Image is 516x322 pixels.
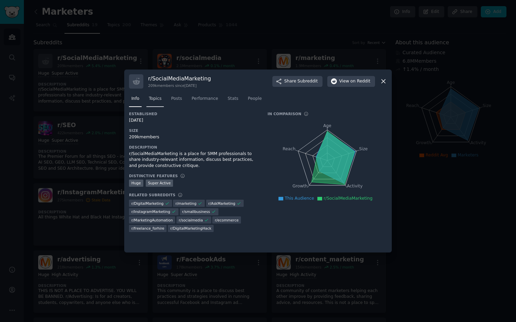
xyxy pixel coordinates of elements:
span: r/ smallbusiness [182,209,210,214]
div: [DATE] [129,118,258,124]
span: r/ freelance_forhire [131,226,164,231]
h3: Related Subreddits [129,193,175,197]
a: Topics [146,93,164,107]
h3: Distinctive Features [129,173,178,178]
a: People [245,93,264,107]
span: r/ socialmedia [179,218,203,223]
span: Posts [171,96,182,102]
span: Share [284,78,318,85]
span: Info [131,96,139,102]
h3: In Comparison [268,111,301,116]
a: Posts [169,93,184,107]
a: Info [129,93,142,107]
span: Topics [149,96,161,102]
span: r/SocialMediaMarketing [324,196,372,201]
tspan: Size [359,146,368,151]
div: 209k members since [DATE] [148,83,211,88]
h3: Established [129,111,258,116]
tspan: Age [323,123,331,128]
span: Subreddit [298,78,318,85]
div: Huge [129,180,143,187]
span: People [248,96,262,102]
tspan: Activity [347,184,363,188]
a: Stats [225,93,241,107]
span: on Reddit [350,78,370,85]
tspan: Growth [292,184,307,188]
span: r/ DigitalMarketingHack [170,226,211,231]
span: r/ AskMarketing [209,201,235,206]
span: r/ ecommerce [215,218,239,223]
h3: Description [129,145,258,150]
span: r/ MarketingAutomation [131,218,173,223]
div: Super Active [146,180,173,187]
a: Performance [189,93,220,107]
button: ShareSubreddit [272,76,322,87]
button: Viewon Reddit [327,76,375,87]
tspan: Reach [283,146,296,151]
span: View [339,78,370,85]
div: r/SocialMediaMarketing is a place for SMM professionals to share industry-relevant information, d... [129,151,258,169]
span: Stats [228,96,238,102]
span: Performance [191,96,218,102]
span: r/ marketing [175,201,196,206]
div: 209k members [129,134,258,140]
span: r/ DigitalMarketing [131,201,163,206]
h3: Size [129,128,258,133]
span: This Audience [285,196,314,201]
span: r/ InstagramMarketing [131,209,170,214]
h3: r/ SocialMediaMarketing [148,75,211,82]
